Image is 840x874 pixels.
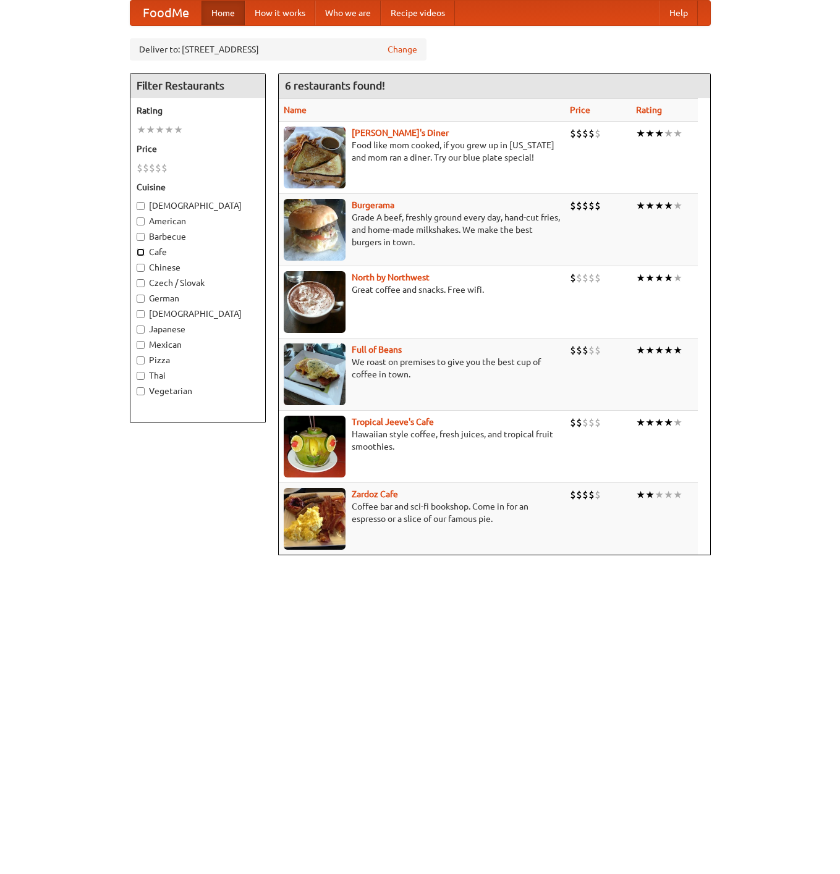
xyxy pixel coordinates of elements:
[284,488,346,550] img: zardoz.jpg
[143,161,149,175] li: $
[149,161,155,175] li: $
[137,387,145,395] input: Vegetarian
[664,199,673,212] li: ★
[636,488,645,502] li: ★
[352,345,402,355] a: Full of Beans
[664,343,673,357] li: ★
[673,343,682,357] li: ★
[155,161,161,175] li: $
[673,127,682,140] li: ★
[645,127,655,140] li: ★
[655,416,664,429] li: ★
[137,323,259,335] label: Japanese
[137,277,259,289] label: Czech / Slovak
[137,372,145,380] input: Thai
[137,261,259,274] label: Chinese
[352,200,394,210] a: Burgerama
[202,1,245,25] a: Home
[655,488,664,502] li: ★
[645,271,655,285] li: ★
[576,271,582,285] li: $
[284,428,560,453] p: Hawaiian style coffee, fresh juices, and tropical fruit smoothies.
[130,38,426,61] div: Deliver to: [STREET_ADDRESS]
[570,271,576,285] li: $
[137,338,259,351] label: Mexican
[137,181,259,193] h5: Cuisine
[645,343,655,357] li: ★
[137,123,146,137] li: ★
[576,343,582,357] li: $
[582,271,588,285] li: $
[137,310,145,318] input: [DEMOGRAPHIC_DATA]
[245,1,315,25] a: How it works
[352,489,398,499] a: Zardoz Cafe
[636,199,645,212] li: ★
[137,356,145,364] input: Pizza
[645,488,655,502] li: ★
[595,488,601,502] li: $
[636,416,645,429] li: ★
[137,215,259,227] label: American
[595,127,601,140] li: $
[137,279,145,287] input: Czech / Slovak
[588,488,595,502] li: $
[576,199,582,212] li: $
[137,341,145,349] input: Mexican
[673,416,682,429] li: ★
[595,343,601,357] li: $
[146,123,155,137] li: ★
[582,127,588,140] li: $
[588,343,595,357] li: $
[284,199,346,261] img: burgerama.jpg
[174,123,183,137] li: ★
[137,264,145,272] input: Chinese
[284,500,560,525] p: Coffee bar and sci-fi bookshop. Come in for an espresso or a slice of our famous pie.
[660,1,698,25] a: Help
[285,80,385,91] ng-pluralize: 6 restaurants found!
[588,199,595,212] li: $
[588,416,595,429] li: $
[137,308,259,320] label: [DEMOGRAPHIC_DATA]
[137,200,259,212] label: [DEMOGRAPHIC_DATA]
[130,1,202,25] a: FoodMe
[315,1,381,25] a: Who we are
[655,127,664,140] li: ★
[645,199,655,212] li: ★
[582,199,588,212] li: $
[137,354,259,366] label: Pizza
[284,211,560,248] p: Grade A beef, freshly ground every day, hand-cut fries, and home-made milkshakes. We make the bes...
[570,488,576,502] li: $
[582,343,588,357] li: $
[137,295,145,303] input: German
[576,488,582,502] li: $
[284,105,307,115] a: Name
[137,246,259,258] label: Cafe
[137,326,145,334] input: Japanese
[588,271,595,285] li: $
[137,369,259,382] label: Thai
[570,199,576,212] li: $
[588,127,595,140] li: $
[664,488,673,502] li: ★
[570,416,576,429] li: $
[137,385,259,397] label: Vegetarian
[137,202,145,210] input: [DEMOGRAPHIC_DATA]
[284,356,560,380] p: We roast on premises to give you the best cup of coffee in town.
[576,416,582,429] li: $
[673,271,682,285] li: ★
[570,343,576,357] li: $
[582,488,588,502] li: $
[352,128,449,138] a: [PERSON_NAME]'s Diner
[352,417,434,427] a: Tropical Jeeve's Cafe
[284,139,560,164] p: Food like mom cooked, if you grew up in [US_STATE] and mom ran a diner. Try our blue plate special!
[381,1,455,25] a: Recipe videos
[137,248,145,256] input: Cafe
[570,105,590,115] a: Price
[595,199,601,212] li: $
[655,343,664,357] li: ★
[137,233,145,241] input: Barbecue
[664,416,673,429] li: ★
[284,127,346,188] img: sallys.jpg
[137,230,259,243] label: Barbecue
